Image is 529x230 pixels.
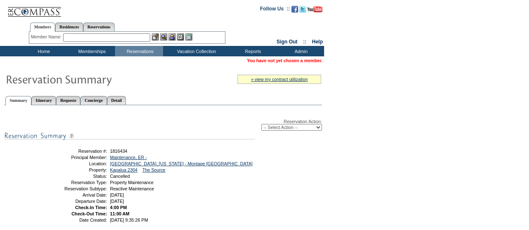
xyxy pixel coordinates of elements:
[251,77,308,82] a: » view my contract utilization
[47,217,107,222] td: Date Created:
[312,39,323,45] a: Help
[260,5,290,15] td: Follow Us ::
[47,167,107,172] td: Property:
[110,174,130,179] span: Cancelled
[19,46,67,56] td: Home
[299,8,306,13] a: Follow us on Twitter
[307,6,322,13] img: Subscribe to our YouTube Channel
[47,192,107,197] td: Arrival Date:
[4,119,322,131] div: Reservation Action:
[291,8,298,13] a: Become our fan on Facebook
[163,46,228,56] td: Vacation Collection
[110,217,148,222] span: [DATE] 9:35:26 PM
[72,211,107,216] strong: Check-Out Time:
[291,6,298,13] img: Become our fan on Facebook
[303,39,307,45] span: ::
[110,155,147,160] a: Maintenance, ER -
[110,180,153,185] span: Property Maintenance
[110,211,129,216] span: 11:00 AM
[31,96,56,105] a: Itinerary
[160,33,167,40] img: View
[307,8,322,13] a: Subscribe to our YouTube Channel
[75,205,107,210] strong: Check-In Time:
[47,155,107,160] td: Principal Member:
[47,149,107,154] td: Reservation #:
[177,33,184,40] img: Reservations
[56,96,80,105] a: Requests
[247,58,322,63] span: You have not yet chosen a member.
[47,199,107,204] td: Departure Date:
[110,192,124,197] span: [DATE]
[47,180,107,185] td: Reservation Type:
[299,6,306,13] img: Follow us on Twitter
[5,96,31,105] a: Summary
[30,23,56,32] a: Members
[110,199,124,204] span: [DATE]
[107,96,126,105] a: Detail
[80,96,107,105] a: Concierge
[67,46,115,56] td: Memberships
[276,39,297,45] a: Sign Out
[110,149,128,154] span: 1816434
[169,33,176,40] img: Impersonate
[55,23,83,31] a: Residences
[47,174,107,179] td: Status:
[185,33,192,40] img: b_calculator.gif
[31,33,63,40] div: Member Name:
[110,161,253,166] a: [GEOGRAPHIC_DATA], [US_STATE] - Montage [GEOGRAPHIC_DATA]
[4,131,255,141] img: subTtlResSummary.gif
[110,205,127,210] span: 4:00 PM
[47,161,107,166] td: Location:
[110,167,138,172] a: Kapalua 2304
[5,71,173,87] img: Reservaton Summary
[83,23,115,31] a: Reservations
[115,46,163,56] td: Reservations
[228,46,276,56] td: Reports
[152,33,159,40] img: b_edit.gif
[276,46,324,56] td: Admin
[110,186,154,191] span: Reactive Maintenance
[142,167,165,172] a: The Source
[47,186,107,191] td: Reservation Subtype:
